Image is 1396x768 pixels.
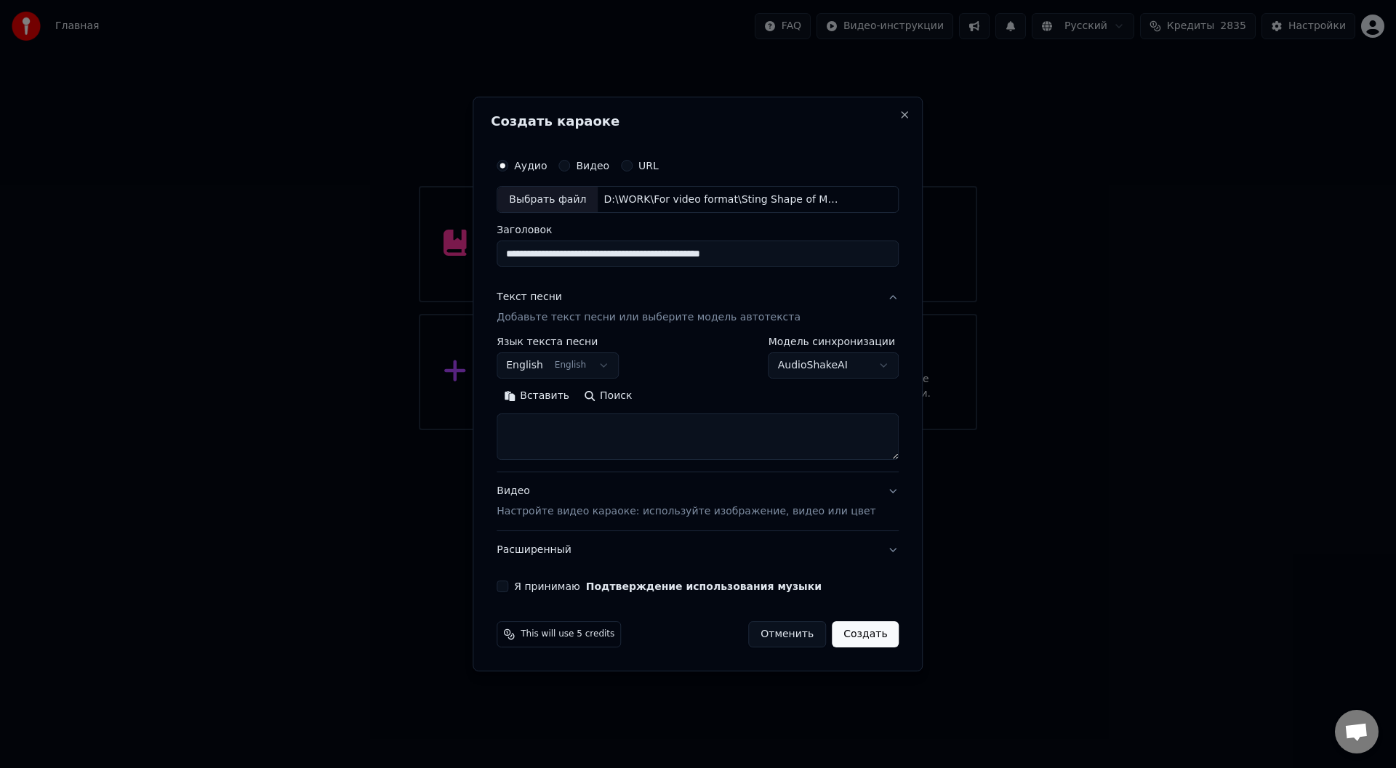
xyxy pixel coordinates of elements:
[497,279,899,337] button: Текст песниДобавьте текст песни или выберите модель автотекста
[576,161,609,171] label: Видео
[577,385,639,408] button: Поиск
[497,311,801,326] p: Добавьте текст песни или выберите модель автотекста
[497,337,619,347] label: Язык текста песни
[521,628,614,640] span: This will use 5 credits
[497,187,598,213] div: Выбрать файл
[514,581,822,591] label: Я принимаю
[598,193,845,207] div: D:\WORK\For video format\Sting Shape of My Heart\Sting - Shape Of My Heart (Lead Vocal) ([PERSON_...
[832,621,899,647] button: Создать
[638,161,659,171] label: URL
[491,115,904,128] h2: Создать караоке
[497,531,899,569] button: Расширенный
[497,385,577,408] button: Вставить
[497,485,875,520] div: Видео
[497,337,899,472] div: Текст песниДобавьте текст песни или выберите модель автотекста
[497,291,562,305] div: Текст песни
[497,225,899,235] label: Заголовок
[748,621,826,647] button: Отменить
[497,504,875,519] p: Настройте видео караоке: используйте изображение, видео или цвет
[586,581,822,591] button: Я принимаю
[497,473,899,531] button: ВидеоНастройте видео караоке: используйте изображение, видео или цвет
[514,161,547,171] label: Аудио
[769,337,899,347] label: Модель синхронизации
